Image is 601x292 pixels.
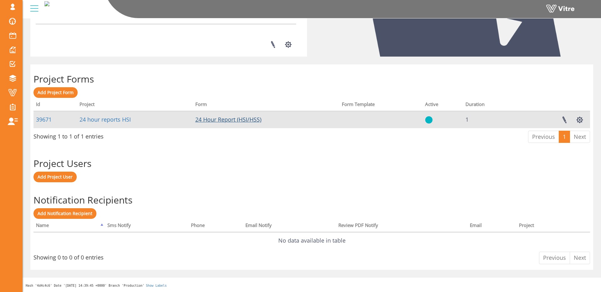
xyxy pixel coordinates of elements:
[463,111,516,128] td: 1
[33,172,77,182] a: Add Project User
[80,116,131,123] a: 24 hour reports HSI
[539,252,570,264] a: Previous
[33,251,104,262] div: Showing 0 to 0 of 0 entries
[423,99,463,111] th: Active
[195,116,261,123] a: 24 Hour Report (HSI/HSS)
[38,89,74,95] span: Add Project Form
[77,99,193,111] th: Project
[570,252,590,264] a: Next
[463,99,516,111] th: Duration
[33,74,590,84] h2: Project Forms
[33,208,96,219] a: Add Notification Recipient
[33,220,105,232] th: Name: activate to sort column descending
[33,130,104,141] div: Showing 1 to 1 of 1 entries
[467,220,517,232] th: Email
[36,116,52,123] a: 39671
[38,174,73,180] span: Add Project User
[339,99,423,111] th: Form Template
[425,116,433,124] img: yes
[570,131,590,143] a: Next
[33,87,78,98] a: Add Project Form
[33,99,77,111] th: Id
[243,220,336,232] th: Email Notify
[559,131,570,143] a: 1
[38,210,92,216] span: Add Notification Recipient
[193,99,339,111] th: Form
[33,232,590,249] td: No data available in table
[44,1,49,6] img: 145bab0d-ac9d-4db8-abe7-48df42b8fa0a.png
[105,220,188,232] th: Sms Notify
[146,284,167,287] a: Show Labels
[336,220,467,232] th: Review PDF Notify
[26,284,144,287] span: Hash '4d4c4c6' Date '[DATE] 14:39:45 +0000' Branch 'Production'
[528,131,559,143] a: Previous
[188,220,243,232] th: Phone
[33,195,590,205] h2: Notification Recipients
[33,158,590,169] h2: Project Users
[516,220,576,232] th: Project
